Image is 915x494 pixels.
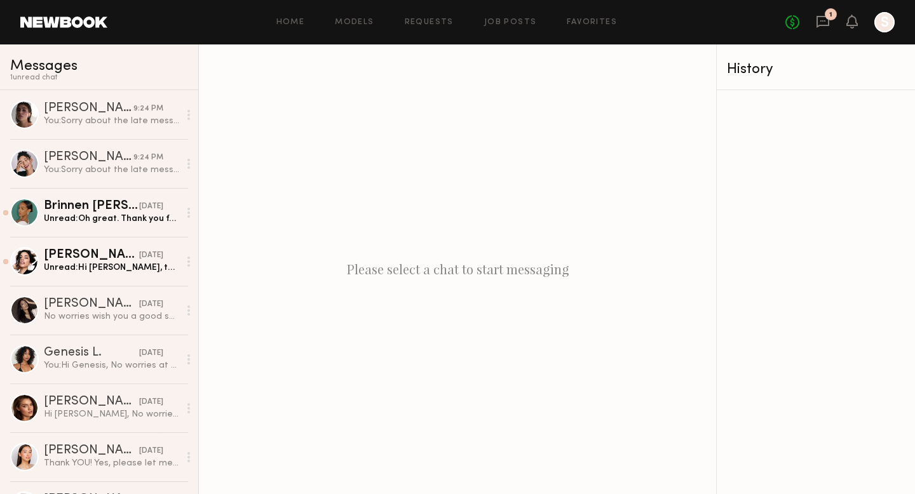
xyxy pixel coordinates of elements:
[44,249,139,262] div: [PERSON_NAME]
[44,115,179,127] div: You: Sorry about the late message - can you actually come bare face [DATE]? bring your base produ...
[139,201,163,213] div: [DATE]
[133,103,163,115] div: 9:24 PM
[44,151,133,164] div: [PERSON_NAME]
[44,213,179,225] div: Unread: Oh great. Thank you for getting back to me with the additional information! Would it be p...
[133,152,163,164] div: 9:24 PM
[199,44,716,494] div: Please select a chat to start messaging
[727,62,905,77] div: History
[139,298,163,310] div: [DATE]
[405,18,454,27] a: Requests
[44,164,179,176] div: You: Sorry about the late message - can you actually come bare face [DATE]? bring your base produ...
[874,12,895,32] a: S
[567,18,617,27] a: Favorites
[44,102,133,115] div: [PERSON_NAME]
[44,262,179,274] div: Unread: Hi [PERSON_NAME], thank you so much for reaching out and for your kind words! I’d love to...
[816,15,830,30] a: 1
[44,408,179,420] div: Hi [PERSON_NAME], No worries at all, and thank you so much for getting back to me :) Absolutely —...
[276,18,305,27] a: Home
[139,347,163,359] div: [DATE]
[139,445,163,457] div: [DATE]
[335,18,374,27] a: Models
[44,310,179,323] div: No worries wish you a good shoot!
[829,11,832,18] div: 1
[44,200,139,213] div: Brinnen [PERSON_NAME]
[44,359,179,371] div: You: Hi Genesis, No worries at all!! Are you free at all [DATE] or [DATE]?
[44,298,139,310] div: [PERSON_NAME]
[44,347,139,359] div: Genesis L.
[139,250,163,262] div: [DATE]
[44,457,179,469] div: Thank YOU! Yes, please let me know if there’s ever anything else I can do for you!
[44,396,139,408] div: [PERSON_NAME]
[139,396,163,408] div: [DATE]
[44,444,139,457] div: [PERSON_NAME]
[484,18,537,27] a: Job Posts
[10,59,78,74] span: Messages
